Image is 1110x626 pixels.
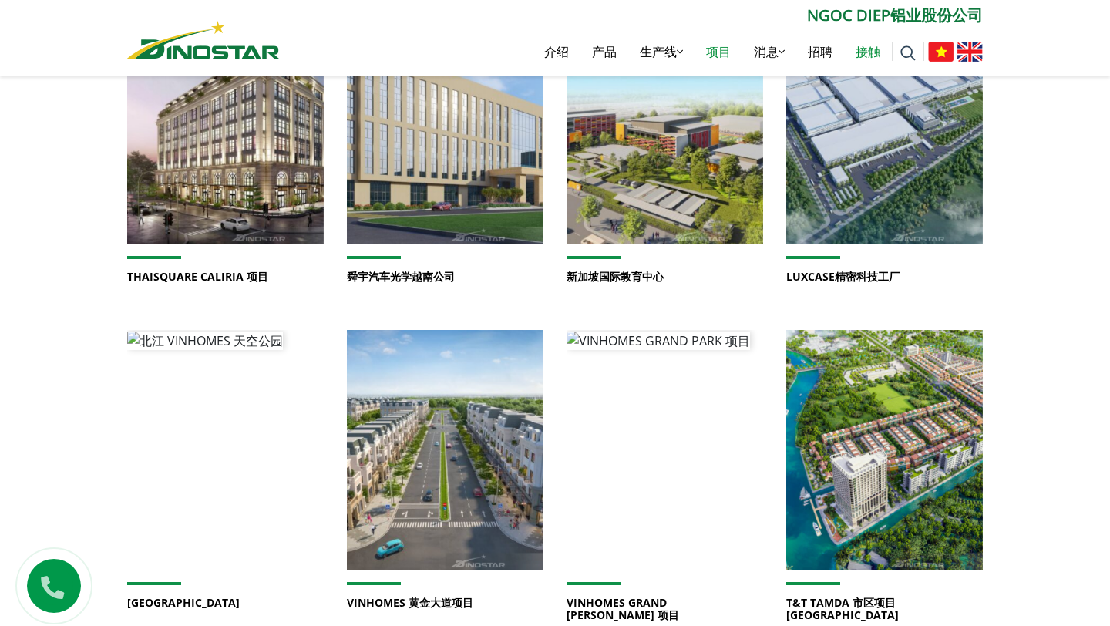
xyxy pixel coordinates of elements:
[640,43,677,60] font: 生产线
[127,4,324,244] img: THAISQUARE CALIRIA 项目
[347,329,543,570] img: VINHOMES 黄金大道项目
[567,269,664,284] a: 新加坡国际教育中心
[628,27,695,76] a: 生产线
[786,4,983,244] img: LUXCASE精密科技工厂
[796,27,844,76] a: 招聘
[127,595,240,610] a: [GEOGRAPHIC_DATA]
[127,269,268,284] a: THAISQUARE CALIRIA 项目
[928,42,954,62] img: 越南语
[567,330,763,570] a: VINHOMES GRAND PARK 项目
[544,43,569,60] font: 介绍
[347,269,455,284] a: 舜宇汽车光学越南公司
[900,45,916,61] img: 搜索
[567,4,763,244] img: 新加坡国际教育中心
[127,330,324,570] a: 北江 VINHOMES 天空公园
[695,27,742,76] a: 项目
[808,43,832,60] font: 招聘
[567,331,750,349] img: VINHOMES GRAND PARK 项目
[347,595,473,610] a: VINHOMES 黄金大道项目
[844,27,892,76] a: 接触
[706,43,731,60] font: 项目
[127,21,280,59] img: 恐龙星铝业
[127,331,283,349] img: 北江 VINHOMES 天空公园
[742,27,796,76] a: 消息
[592,43,617,60] font: 产品
[533,27,580,76] a: 介绍
[347,4,543,244] img: 舜宇汽车光学越南公司
[580,27,628,76] a: 产品
[807,5,983,25] font: NGOC DIEP铝业股份公司
[856,43,880,60] font: 接触
[347,330,543,570] a: VINHOMES 黄金大道项目
[786,330,983,570] a: T&T TAMDA 市区项目 VINH LONG
[754,43,779,60] font: 消息
[786,595,899,623] a: T&T TAMDA 市区项目 [GEOGRAPHIC_DATA]
[786,269,900,284] a: LUXCASE精密科技工厂
[786,329,983,570] img: T&T TAMDA 市区项目 VINH LONG
[567,595,679,623] a: VINHOMES GRAND [PERSON_NAME] 项目
[957,42,983,62] img: 英语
